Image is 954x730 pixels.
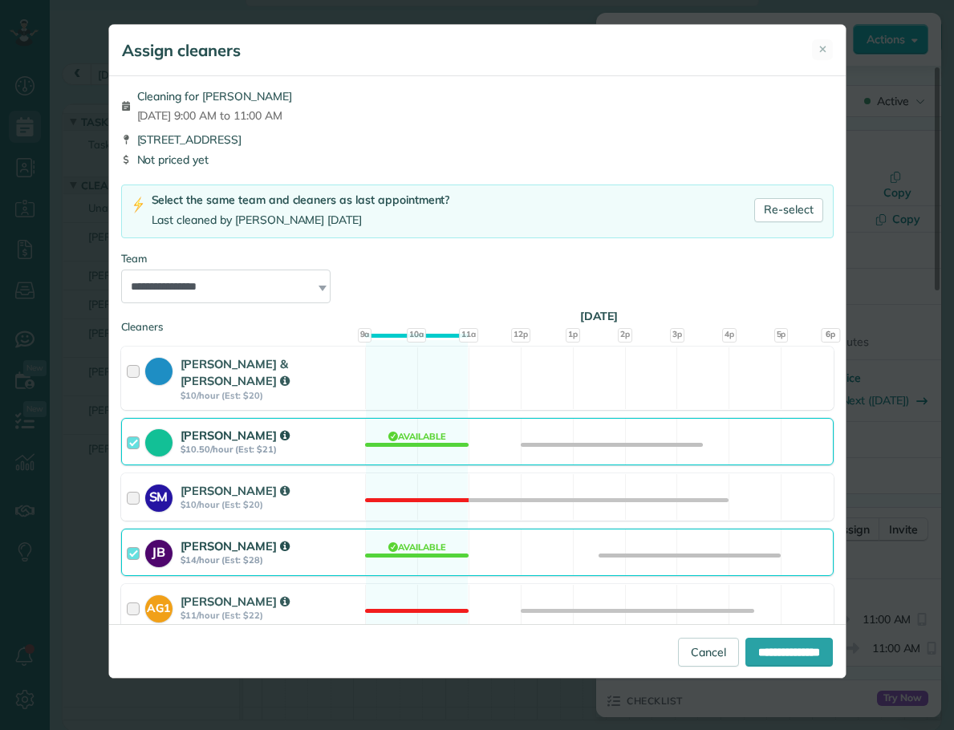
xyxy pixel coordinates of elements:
div: Not priced yet [121,152,834,168]
h5: Assign cleaners [122,39,241,62]
strong: $10.50/hour (Est: $21) [181,444,360,455]
div: Team [121,251,834,266]
strong: SM [145,485,173,507]
strong: $10/hour (Est: $20) [181,499,360,510]
strong: [PERSON_NAME] [181,428,290,443]
span: Cleaning for [PERSON_NAME] [137,88,292,104]
img: lightning-bolt-icon-94e5364df696ac2de96d3a42b8a9ff6ba979493684c50e6bbbcda72601fa0d29.png [132,197,145,213]
strong: [PERSON_NAME] [181,538,290,554]
strong: [PERSON_NAME] [181,483,290,498]
div: Last cleaned by [PERSON_NAME] [DATE] [152,212,450,229]
strong: [PERSON_NAME] [181,594,290,609]
strong: AG1 [145,595,173,617]
div: [STREET_ADDRESS] [121,132,834,148]
strong: $11/hour (Est: $22) [181,610,360,621]
span: [DATE] 9:00 AM to 11:00 AM [137,107,292,124]
div: Select the same team and cleaners as last appointment? [152,192,450,209]
span: ✕ [818,42,827,57]
strong: JB [145,540,173,562]
strong: $10/hour (Est: $20) [181,390,360,401]
a: Cancel [678,638,739,667]
strong: $14/hour (Est: $28) [181,554,360,566]
div: Cleaners [121,319,834,324]
a: Re-select [754,198,823,222]
strong: [PERSON_NAME] & [PERSON_NAME] [181,356,290,388]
